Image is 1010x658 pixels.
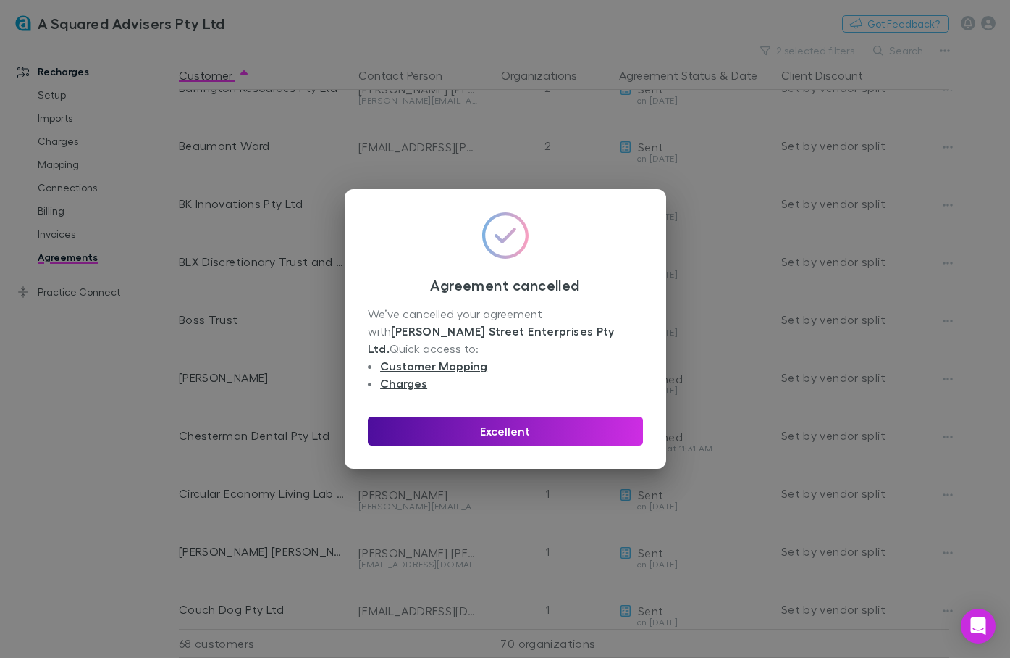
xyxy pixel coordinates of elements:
[961,609,996,644] div: Open Intercom Messenger
[368,276,643,293] h3: Agreement cancelled
[368,417,643,446] button: Excellent
[368,324,618,356] strong: [PERSON_NAME] Street Enterprises Pty Ltd .
[482,212,529,259] img: GradientCheckmarkIcon.svg
[368,305,643,393] div: We’ve cancelled your agreement with Quick access to:
[380,376,427,391] a: Charges
[380,359,487,373] a: Customer Mapping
